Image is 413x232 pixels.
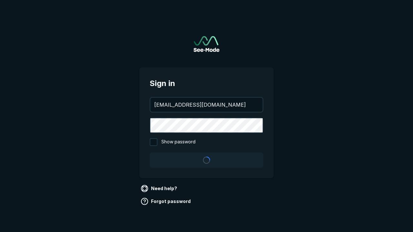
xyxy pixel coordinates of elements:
a: Forgot password [139,196,193,207]
img: See-Mode Logo [194,36,219,52]
input: your@email.com [150,98,263,112]
a: Need help? [139,183,180,194]
span: Show password [161,138,196,146]
a: Go to sign in [194,36,219,52]
span: Sign in [150,78,263,89]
